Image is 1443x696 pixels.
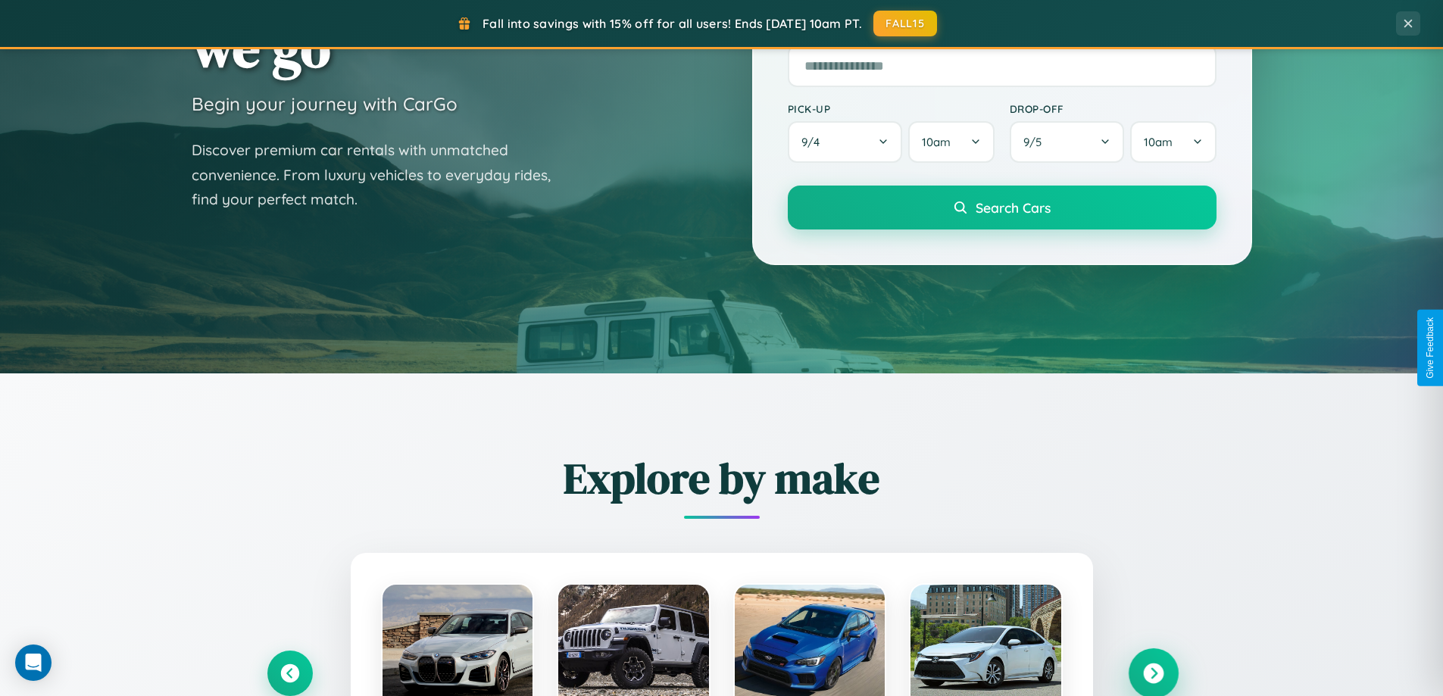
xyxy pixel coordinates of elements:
button: 10am [1130,121,1216,163]
p: Discover premium car rentals with unmatched convenience. From luxury vehicles to everyday rides, ... [192,138,570,212]
div: Open Intercom Messenger [15,645,52,681]
span: Search Cars [976,199,1051,216]
button: 9/5 [1010,121,1125,163]
span: 9 / 4 [801,135,827,149]
button: Search Cars [788,186,1217,229]
h2: Explore by make [267,449,1176,507]
div: Give Feedback [1425,317,1435,379]
label: Pick-up [788,102,995,115]
span: Fall into savings with 15% off for all users! Ends [DATE] 10am PT. [483,16,862,31]
span: 10am [1144,135,1173,149]
span: 9 / 5 [1023,135,1049,149]
button: 9/4 [788,121,903,163]
h3: Begin your journey with CarGo [192,92,458,115]
button: FALL15 [873,11,937,36]
label: Drop-off [1010,102,1217,115]
button: 10am [908,121,994,163]
span: 10am [922,135,951,149]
